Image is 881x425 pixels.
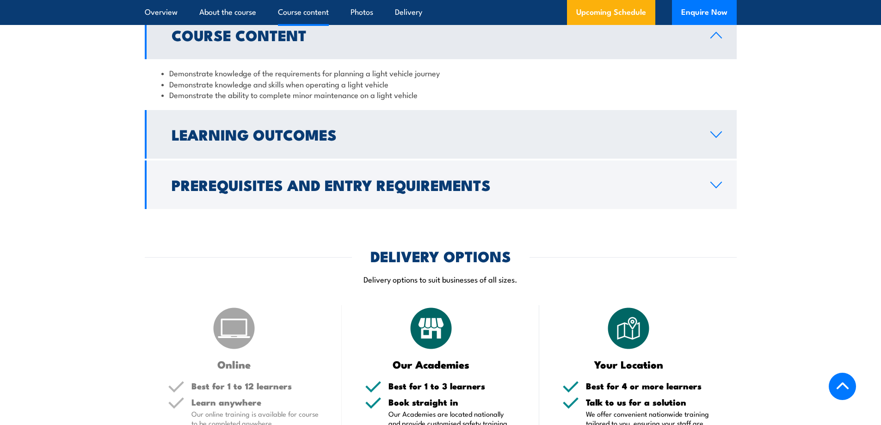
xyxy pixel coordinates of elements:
[388,382,516,390] h5: Best for 1 to 3 learners
[161,79,720,89] li: Demonstrate knowledge and skills when operating a light vehicle
[562,359,695,370] h3: Your Location
[586,382,714,390] h5: Best for 4 or more learners
[172,28,696,41] h2: Course Content
[145,160,737,209] a: Prerequisites and Entry Requirements
[145,11,737,59] a: Course Content
[172,178,696,191] h2: Prerequisites and Entry Requirements
[388,398,516,407] h5: Book straight in
[145,274,737,284] p: Delivery options to suit businesses of all sizes.
[586,398,714,407] h5: Talk to us for a solution
[168,359,301,370] h3: Online
[145,110,737,159] a: Learning Outcomes
[161,89,720,100] li: Demonstrate the ability to complete minor maintenance on a light vehicle
[370,249,511,262] h2: DELIVERY OPTIONS
[191,398,319,407] h5: Learn anywhere
[191,382,319,390] h5: Best for 1 to 12 learners
[365,359,498,370] h3: Our Academies
[172,128,696,141] h2: Learning Outcomes
[161,68,720,78] li: Demonstrate knowledge of the requirements for planning a light vehicle journey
